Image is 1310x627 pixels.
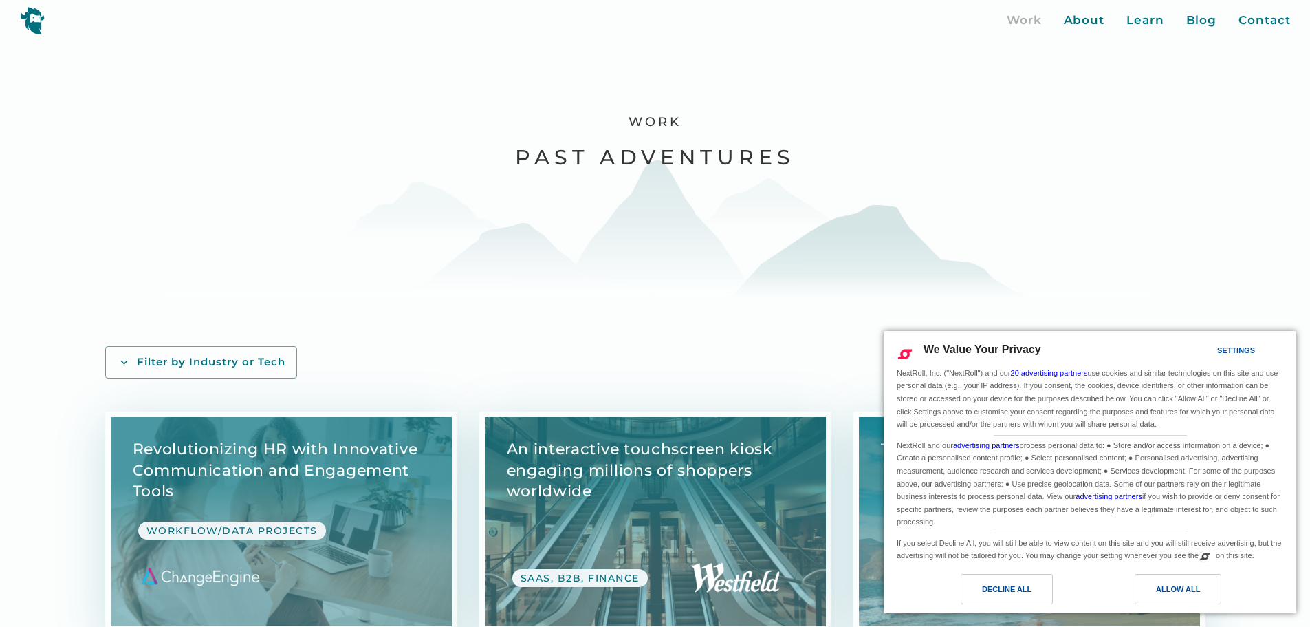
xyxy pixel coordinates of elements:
div: Settings [1217,343,1255,358]
div: Decline All [982,582,1031,597]
div: Allow All [1156,582,1200,597]
div: NextRoll and our process personal data to: ● Store and/or access information on a device; ● Creat... [894,436,1286,530]
div: Filter by Industry or Tech [137,355,285,370]
a: Decline All [892,574,1090,611]
a: View Case Study [485,417,826,626]
a: Settings [1193,339,1226,365]
a: Filter by Industry or Tech [105,346,297,379]
div: NextRoll, Inc. ("NextRoll") and our use cookies and similar technologies on this site and use per... [894,365,1286,432]
h1: Work [629,114,681,130]
a: Work [1007,12,1042,30]
a: advertising partners [1076,492,1142,500]
a: advertising partners [953,441,1020,449]
a: About [1064,12,1105,30]
a: Learn [1126,12,1164,30]
a: View Case Study [859,417,1200,626]
img: yeti logo icon [20,6,45,34]
a: 20 advertising partners [1011,369,1088,377]
a: Allow All [1090,574,1288,611]
a: View Case Study [111,417,452,626]
div: If you select Decline All, you will still be able to view content on this site and you will still... [894,533,1286,564]
h2: Past Adventures [515,144,795,171]
span: We Value Your Privacy [924,343,1041,355]
a: Blog [1186,12,1217,30]
a: Contact [1238,12,1290,30]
